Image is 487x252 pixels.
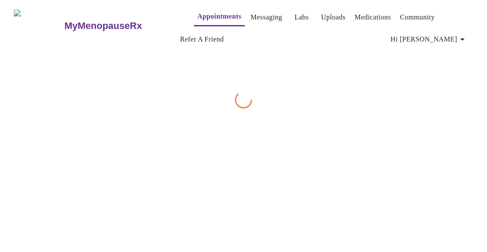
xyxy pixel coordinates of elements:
span: Hi [PERSON_NAME] [391,33,468,45]
a: Community [400,11,435,23]
button: Appointments [194,8,245,26]
button: Refer a Friend [177,31,228,48]
a: MyMenopauseRx [63,11,177,41]
a: Medications [354,11,391,23]
button: Medications [351,9,394,26]
a: Appointments [197,10,241,22]
button: Uploads [318,9,349,26]
button: Community [396,9,438,26]
button: Hi [PERSON_NAME] [387,31,471,48]
button: Messaging [247,9,285,26]
button: Labs [288,9,316,26]
img: MyMenopauseRx Logo [14,10,63,42]
h3: MyMenopauseRx [64,20,142,32]
a: Messaging [250,11,282,23]
a: Refer a Friend [180,33,224,45]
a: Labs [294,11,309,23]
a: Uploads [321,11,346,23]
